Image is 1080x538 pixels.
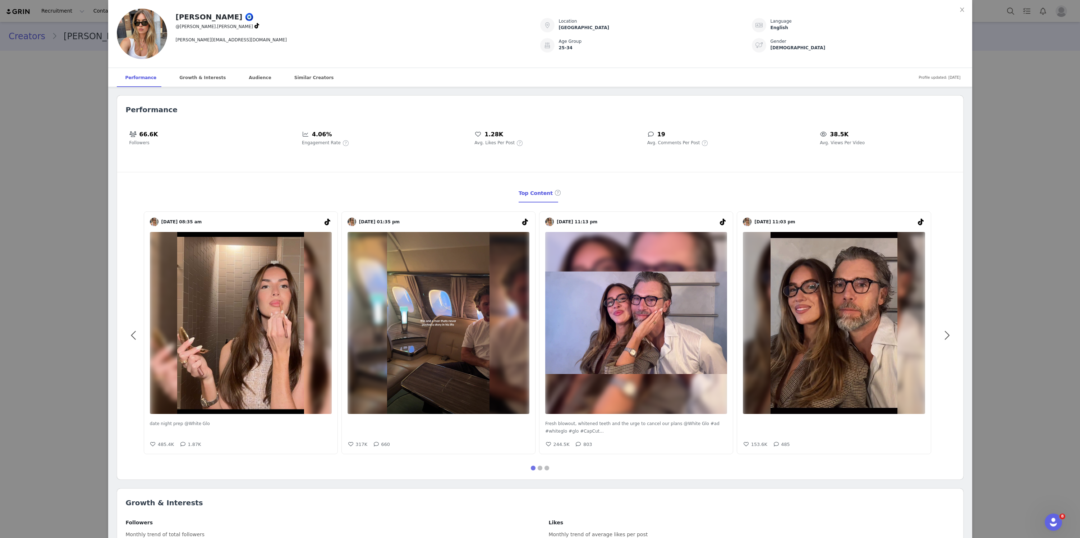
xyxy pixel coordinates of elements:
h2: [PERSON_NAME] 🧿 [176,12,254,22]
h5: 660 [381,441,390,448]
span: 8 [1060,514,1065,519]
div: [PERSON_NAME][EMAIL_ADDRESS][DOMAIN_NAME] [176,31,532,43]
img: v2 [150,209,332,437]
span: Fresh blowout, whitened teeth and the urge to cancel our plans @White Glo #ad #whiteglo #glo #Cap... [545,421,720,434]
span: [DATE] 11:13 pm [554,219,718,225]
button: 2 [537,465,543,471]
div: Location [559,18,752,24]
img: v2 [348,209,529,437]
div: Audience [240,68,280,87]
button: 3 [544,465,550,471]
div: Age Group [559,38,752,45]
span: Engagement Rate [302,140,341,146]
img: v2 [117,9,167,59]
span: date night prep @White Glo [150,421,210,426]
span: [DATE] 08:35 am [158,219,323,225]
div: Gender [771,38,964,45]
h5: 803 [583,441,592,448]
div: Followers [126,519,532,526]
span: Avg. Comments Per Post [647,140,700,146]
div: Performance [117,68,165,87]
img: v2 [150,218,158,226]
h5: 19 [657,130,665,139]
img: date night prep @White Glo [177,232,304,414]
h5: 66.6K [139,130,158,139]
span: Avg. Views Per Video [820,140,865,146]
span: Profile updated: [DATE] [919,69,960,86]
div: [GEOGRAPHIC_DATA] [559,24,752,31]
h5: 244.5K [553,441,570,448]
span: [DATE] 01:35 pm [356,219,521,225]
div: English [771,24,964,31]
h2: Performance [126,104,955,115]
h5: 485.4K [158,441,174,448]
div: [DEMOGRAPHIC_DATA] [771,45,964,51]
span: Followers [129,140,150,146]
div: Likes [549,519,955,526]
div: Growth & Interests [171,68,234,87]
h5: 1.28K [484,130,503,139]
a: [DATE] 11:13 pmFresh blowout, whitened teeth and the urge to cancel our plans @White Glo #ad #whi... [539,211,733,454]
iframe: Intercom live chat [1045,514,1062,531]
div: Similar Creators [286,68,343,87]
img: Fresh blowout, whitened teeth and the urge to cancel our plans @White Glo #ad #whiteglo #glo #CapCut [545,272,727,374]
body: Rich Text Area. Press ALT-0 for help. [6,6,295,14]
div: Top Content [519,184,561,203]
i: icon: close [959,7,965,13]
div: 25-34 [559,45,752,51]
button: 1 [530,465,536,471]
h5: 153.6K [751,441,767,448]
a: [DATE] 01:35 pmPost image 317K 660 [341,211,536,454]
img: v2 [743,218,752,226]
span: [DATE] 11:03 pm [752,219,916,225]
a: [DATE] 11:03 pmPost image 153.6K 485 [737,211,931,454]
a: [DATE] 08:35 amdate night prep @White Glo date night prep @White Glo 485.4K 1.87K [144,211,338,454]
div: Language [771,18,964,24]
img: v2 [743,209,925,437]
h5: 4.06% [312,130,332,139]
span: Avg. Likes Per Post [474,140,515,146]
img: Post image [771,232,897,414]
img: Post image [387,232,490,414]
h2: Growth & Interests [126,497,955,508]
h5: 38.5K [830,130,849,139]
h5: 485 [781,441,790,448]
h5: 317K [355,441,367,448]
img: v2 [545,218,554,226]
img: v2 [348,218,356,226]
h5: 1.87K [188,441,201,448]
span: @[PERSON_NAME].[PERSON_NAME] [176,24,253,29]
